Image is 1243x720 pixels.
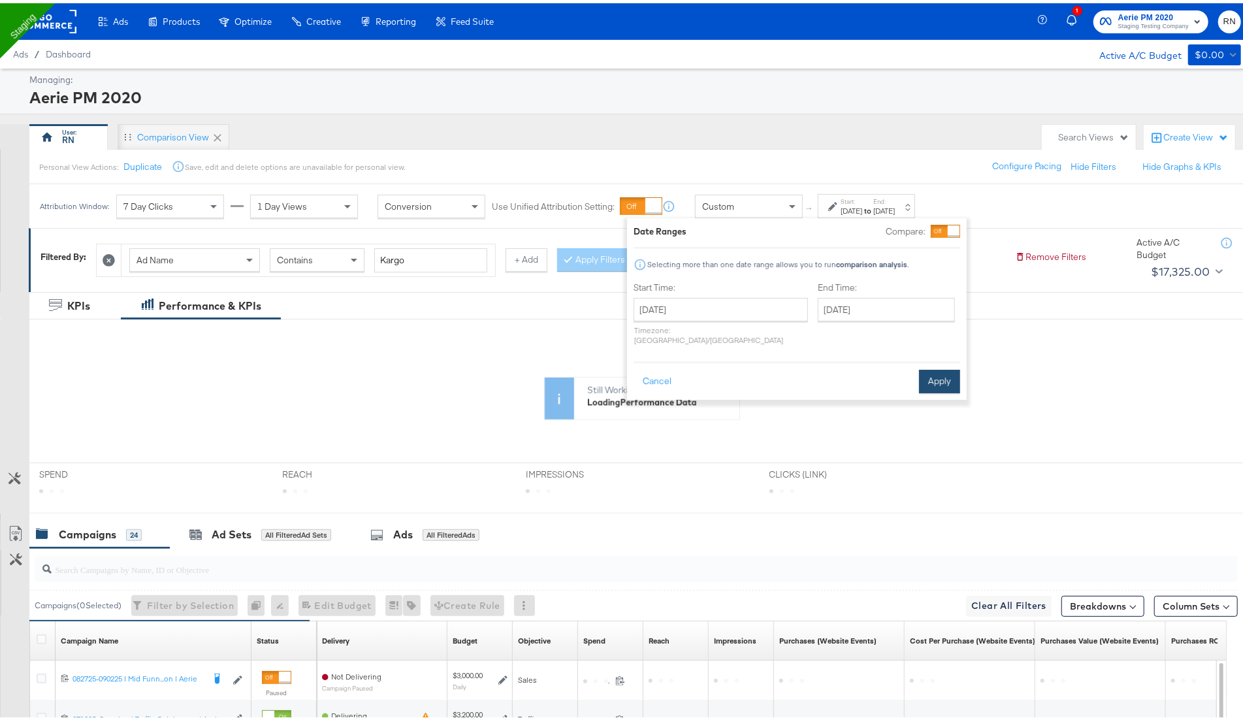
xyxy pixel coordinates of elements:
[1154,593,1238,614] button: Column Sets
[1137,233,1208,257] div: Active A/C Budget
[1218,7,1241,30] button: RN
[234,13,272,24] span: Optimize
[714,632,756,643] a: The number of times your ad was served. On mobile apps an ad is counted as served the first time ...
[966,593,1052,614] button: Clear All Filters
[322,632,349,643] a: Reflects the ability of your Ad Campaign to achieve delivery based on ad states, schedule and bud...
[46,46,91,56] a: Dashboard
[779,632,877,643] div: Purchases (Website Events)
[262,685,291,694] label: Paused
[385,197,432,209] span: Conversion
[52,548,1127,574] input: Search Campaigns by Name, ID or Objective
[1071,157,1116,170] button: Hide Filters
[29,83,1238,105] div: Aerie PM 2020
[1223,11,1236,26] span: RN
[163,13,200,24] span: Products
[39,159,118,169] div: Personal View Actions:
[818,278,960,291] label: End Time:
[1142,157,1221,170] button: Hide Graphs & KPIs
[248,592,271,613] div: 0
[123,157,162,170] button: Duplicate
[583,632,605,643] div: Spend
[453,679,466,687] sub: Daily
[1188,41,1241,62] button: $0.00
[886,222,926,235] label: Compare:
[331,708,367,717] span: Delivering
[714,632,756,643] div: Impressions
[634,322,808,342] p: Timezone: [GEOGRAPHIC_DATA]/[GEOGRAPHIC_DATA]
[1118,18,1189,29] span: Staging Testing Company
[61,632,118,643] a: Your campaign name.
[374,245,487,269] input: Enter a search term
[1041,632,1159,643] div: Purchases Value (Website Events)
[257,632,279,643] div: Status
[1058,128,1129,140] div: Search Views
[393,524,413,539] div: Ads
[306,13,341,24] span: Creative
[159,295,261,310] div: Performance & KPIs
[634,222,686,235] div: Date Ranges
[1118,8,1189,22] span: Aerie PM 2020
[35,597,121,608] div: Campaigns ( 0 Selected)
[583,632,605,643] a: The total amount spent to date.
[518,672,537,681] span: Sales
[1015,248,1086,260] button: Remove Filters
[1065,6,1087,31] button: 1
[137,251,174,263] span: Ad Name
[322,681,381,689] sub: Campaign Paused
[1146,258,1225,279] button: $17,325.00
[113,13,128,24] span: Ads
[910,632,1035,643] div: Cost Per Purchase (Website Events)
[702,197,734,209] span: Custom
[331,668,381,678] span: Not Delivering
[971,595,1046,611] span: Clear All Filters
[647,257,909,266] div: Selecting more than one date range allows you to run .
[61,632,118,643] div: Campaign Name
[649,632,670,643] div: Reach
[451,13,494,24] span: Feed Suite
[1093,7,1208,30] button: Aerie PM 2020Staging Testing Company
[873,203,895,213] div: [DATE]
[39,199,110,208] div: Attribution Window:
[123,197,173,209] span: 7 Day Clicks
[62,131,74,143] div: RN
[73,670,203,683] a: 082725-090225 | Mid Funn...on | Aerie
[841,203,862,213] div: [DATE]
[1041,632,1159,643] a: The total value of the purchase actions tracked by your Custom Audience pixel on your website aft...
[137,128,209,140] div: Comparison View
[126,526,142,538] div: 24
[453,632,477,643] div: Budget
[423,526,479,538] div: All Filtered Ads
[634,367,681,390] button: Cancel
[1151,259,1210,278] div: $17,325.00
[40,248,86,260] div: Filtered By:
[322,632,349,643] div: Delivery
[518,632,551,643] div: Objective
[185,159,405,169] div: Save, edit and delete options are unavailable for personal view.
[910,632,1035,643] a: The average cost for each purchase tracked by your Custom Audience pixel on your website after pe...
[13,46,28,56] span: Ads
[873,194,895,203] label: End:
[1086,41,1182,61] div: Active A/C Budget
[261,526,331,538] div: All Filtered Ad Sets
[779,632,877,643] a: The number of times a purchase was made tracked by your Custom Audience pixel on your website aft...
[376,13,416,24] span: Reporting
[841,194,862,203] label: Start:
[29,71,1238,83] div: Managing:
[506,245,547,269] button: + Add
[836,256,907,266] strong: comparison analysis
[1195,44,1225,60] div: $0.00
[59,524,116,539] div: Campaigns
[277,251,313,263] span: Contains
[518,632,551,643] a: Your campaign's objective.
[492,197,615,210] label: Use Unified Attribution Setting:
[453,706,483,717] div: $3,200.00
[453,667,483,678] div: $3,000.00
[862,203,873,212] strong: to
[73,670,203,681] div: 082725-090225 | Mid Funn...on | Aerie
[67,295,90,310] div: KPIs
[257,632,279,643] a: Shows the current state of your Ad Campaign.
[257,197,307,209] span: 1 Day Views
[212,524,251,539] div: Ad Sets
[649,632,670,643] a: The number of people your ad was served to.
